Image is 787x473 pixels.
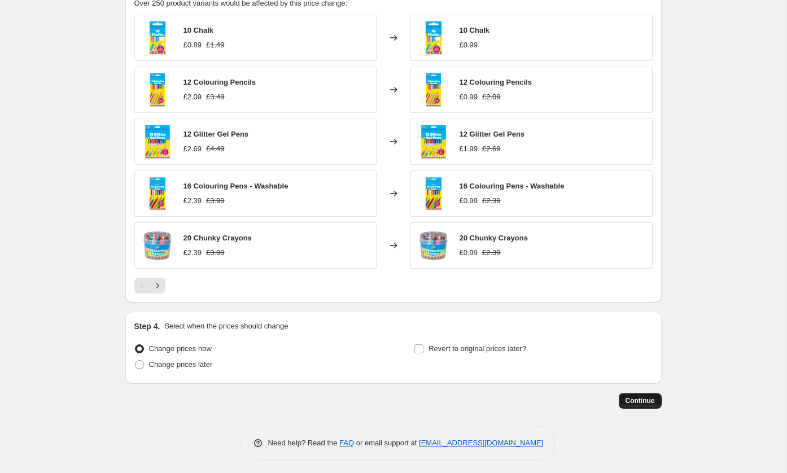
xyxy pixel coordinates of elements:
[149,360,213,369] span: Change prices later
[141,125,174,159] img: VQfZyH2B_78dcfbde-cd7e-410d-9794-fe232850dc65_80x.jpg
[206,143,225,155] strike: £4.49
[417,229,451,262] img: VIL3a0sd_eeb98ad9-8887-46cf-988a-312009d93758_80x.jpg
[141,21,174,55] img: HpxGSSjs_d7e966c5-ead2-4340-8a55-254932da99e5_80x.jpg
[134,278,165,294] nav: Pagination
[339,439,354,447] a: FAQ
[460,234,528,242] span: 20 Chunky Crayons
[460,78,532,86] span: 12 Colouring Pencils
[183,182,288,190] span: 16 Colouring Pens - Washable
[150,278,165,294] button: Next
[183,247,202,259] div: £2.39
[619,393,662,409] button: Continue
[417,73,451,107] img: 9aRKrvLn_921dbac1-fca3-42f0-93c6-6dac8f6974a8_80x.jpg
[206,40,225,51] strike: £1.49
[482,143,501,155] strike: £2.69
[164,321,288,332] p: Select when the prices should change
[134,321,160,332] h2: Step 4.
[183,26,213,34] span: 10 Chalk
[460,26,489,34] span: 10 Chalk
[429,344,526,353] span: Revert to original prices later?
[626,396,655,405] span: Continue
[482,195,501,207] strike: £2.39
[460,247,478,259] div: £0.99
[183,195,202,207] div: £2.39
[419,439,543,447] a: [EMAIL_ADDRESS][DOMAIN_NAME]
[141,229,174,262] img: VIL3a0sd_eeb98ad9-8887-46cf-988a-312009d93758_80x.jpg
[460,182,565,190] span: 16 Colouring Pens - Washable
[183,130,249,138] span: 12 Glitter Gel Pens
[482,91,501,103] strike: £2.09
[482,247,501,259] strike: £2.39
[460,130,525,138] span: 12 Glitter Gel Pens
[206,195,225,207] strike: £3.99
[183,40,202,51] div: £0.89
[460,91,478,103] div: £0.99
[141,73,174,107] img: 9aRKrvLn_921dbac1-fca3-42f0-93c6-6dac8f6974a8_80x.jpg
[183,91,202,103] div: £2.09
[183,78,256,86] span: 12 Colouring Pencils
[460,195,478,207] div: £0.99
[206,91,225,103] strike: £3.49
[354,439,419,447] span: or email support at
[417,177,451,211] img: ms7fZJYx_68801535-ef8f-4fd2-a727-0c2cd95f307f_80x.jpg
[141,177,174,211] img: ms7fZJYx_68801535-ef8f-4fd2-a727-0c2cd95f307f_80x.jpg
[183,143,202,155] div: £2.69
[417,125,451,159] img: VQfZyH2B_78dcfbde-cd7e-410d-9794-fe232850dc65_80x.jpg
[183,234,252,242] span: 20 Chunky Crayons
[460,143,478,155] div: £1.99
[460,40,478,51] div: £0.99
[268,439,340,447] span: Need help? Read the
[206,247,225,259] strike: £3.99
[417,21,451,55] img: HpxGSSjs_d7e966c5-ead2-4340-8a55-254932da99e5_80x.jpg
[149,344,212,353] span: Change prices now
